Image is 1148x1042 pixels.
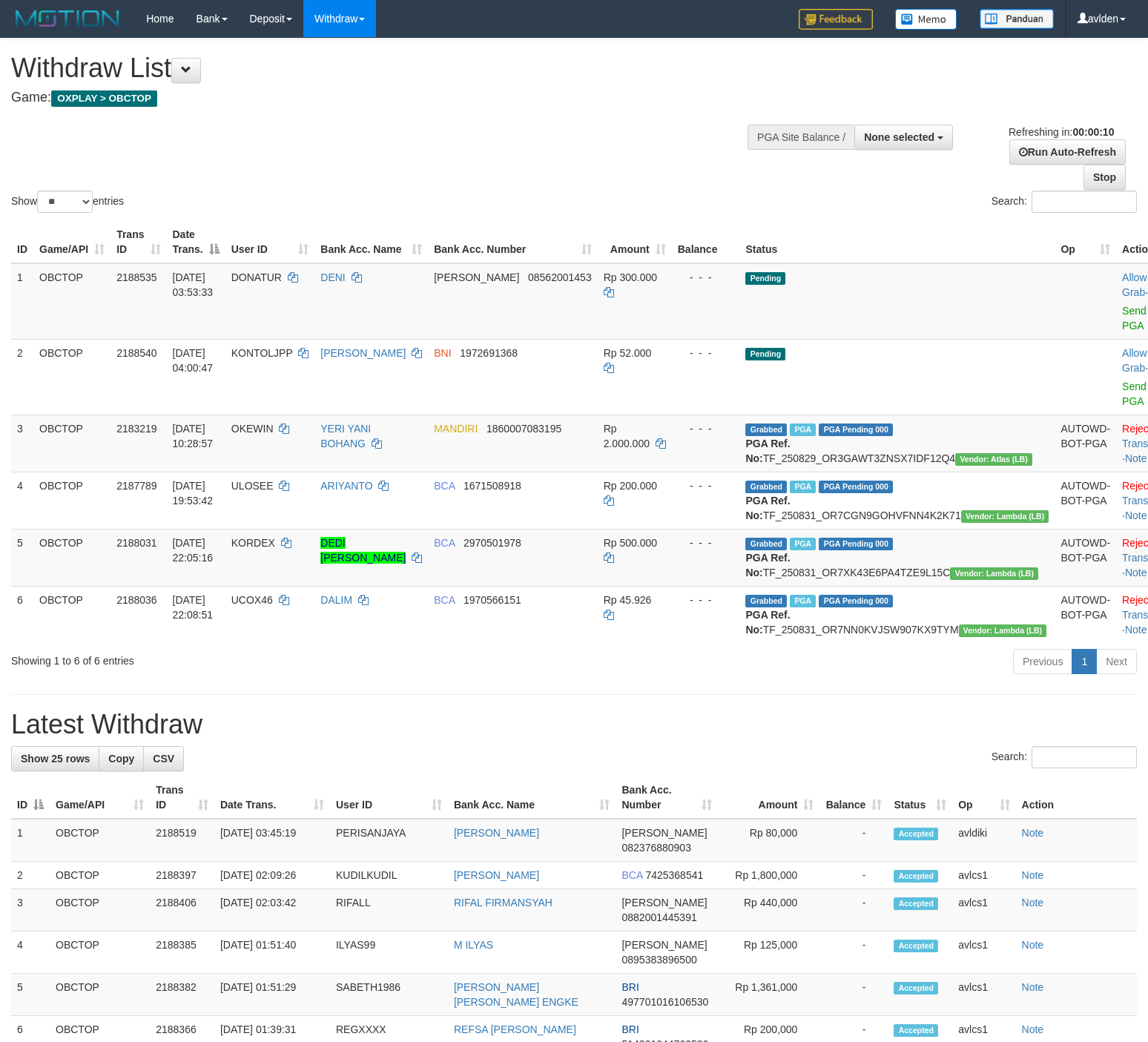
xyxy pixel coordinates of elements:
span: 2188540 [116,347,157,359]
span: UCOX46 [231,594,273,606]
a: [PERSON_NAME] [PERSON_NAME] ENGKE [454,981,578,1008]
span: KONTOLJPP [231,347,293,359]
span: Copy 1970566151 to clipboard [464,594,521,606]
a: Note [1125,624,1147,636]
a: DENI [320,271,345,283]
td: 2 [11,862,50,889]
a: Note [1022,869,1044,881]
td: 2188519 [150,819,214,862]
span: MANDIRI [434,423,478,435]
span: Copy 0882001445391 to clipboard [621,911,696,923]
span: Copy 497701016106530 to clipboard [621,996,708,1008]
label: Show entries [11,191,124,213]
span: BRI [621,1023,639,1035]
a: M ILYAS [454,939,493,951]
span: ULOSEE [231,480,274,492]
span: Grabbed [745,481,787,493]
a: 1 [1072,649,1097,674]
span: 2188535 [116,271,157,283]
td: TF_250829_OR3GAWT3ZNSX7IDF12Q4 [739,415,1055,472]
span: Pending [745,348,785,360]
th: Status: activate to sort column ascending [888,776,952,819]
span: BCA [434,480,455,492]
span: 2188031 [116,537,157,549]
td: OBCTOP [50,974,150,1016]
span: Rp 52.000 [604,347,652,359]
a: Note [1125,452,1147,464]
td: KUDILKUDIL [330,862,448,889]
th: ID: activate to sort column descending [11,776,50,819]
span: Copy [108,753,134,765]
td: PERISANJAYA [330,819,448,862]
span: Marked by avlcs2 [790,481,816,493]
td: [DATE] 01:51:29 [214,974,330,1016]
span: [DATE] 03:53:33 [173,271,214,298]
span: DONATUR [231,271,282,283]
span: Rp 200.000 [604,480,657,492]
th: Amount: activate to sort column ascending [598,221,672,263]
span: Vendor URL: https://dashboard.q2checkout.com/secure [959,624,1047,637]
span: Show 25 rows [21,753,90,765]
div: - - - [678,593,734,607]
a: Run Auto-Refresh [1009,139,1126,165]
span: Accepted [894,870,938,883]
span: BCA [434,537,455,549]
td: 5 [11,974,50,1016]
span: KORDEX [231,537,275,549]
td: OBCTOP [33,586,110,643]
td: AUTOWD-BOT-PGA [1055,415,1116,472]
th: Bank Acc. Name: activate to sort column ascending [314,221,428,263]
span: OXPLAY > OBCTOP [51,90,157,107]
label: Search: [992,191,1137,213]
th: Bank Acc. Name: activate to sort column ascending [448,776,616,819]
b: PGA Ref. No: [745,495,790,521]
span: Marked by avlcs2 [790,423,816,436]
span: Copy 082376880903 to clipboard [621,842,690,854]
td: 2188406 [150,889,214,931]
strong: 00:00:10 [1072,126,1114,138]
button: None selected [854,125,953,150]
span: 2188036 [116,594,157,606]
a: Previous [1013,649,1072,674]
h1: Withdraw List [11,53,751,83]
a: Note [1022,827,1044,839]
th: Date Trans.: activate to sort column ascending [214,776,330,819]
span: [DATE] 10:28:57 [173,423,214,449]
a: Stop [1083,165,1126,190]
span: PGA Pending [819,423,893,436]
td: Rp 80,000 [718,819,819,862]
a: Show 25 rows [11,746,99,771]
span: Rp 500.000 [604,537,657,549]
a: Note [1125,567,1147,578]
a: Next [1096,649,1137,674]
a: Note [1022,1023,1044,1035]
td: Rp 440,000 [718,889,819,931]
td: 2188385 [150,931,214,974]
span: [PERSON_NAME] [434,271,519,283]
a: Note [1125,510,1147,521]
td: TF_250831_OR7XK43E6PA4TZE9L15C [739,529,1055,586]
td: TF_250831_OR7CGN9GOHVFNN4K2K71 [739,472,1055,529]
span: Copy 1860007083195 to clipboard [486,423,561,435]
th: User ID: activate to sort column ascending [225,221,315,263]
span: 2187789 [116,480,157,492]
th: Date Trans.: activate to sort column descending [167,221,225,263]
a: Allow Grab [1122,347,1147,374]
td: OBCTOP [33,472,110,529]
td: Rp 125,000 [718,931,819,974]
td: - [819,974,888,1016]
span: BCA [434,594,455,606]
td: AUTOWD-BOT-PGA [1055,472,1116,529]
td: 2188397 [150,862,214,889]
td: avlcs1 [952,974,1015,1016]
span: Accepted [894,982,938,995]
input: Search: [1032,746,1137,768]
td: 1 [11,263,33,340]
span: · [1122,271,1148,298]
td: [DATE] 01:51:40 [214,931,330,974]
td: AUTOWD-BOT-PGA [1055,586,1116,643]
a: [PERSON_NAME] [454,869,539,881]
a: Note [1022,897,1044,909]
span: CSV [153,753,174,765]
th: Game/API: activate to sort column ascending [33,221,110,263]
